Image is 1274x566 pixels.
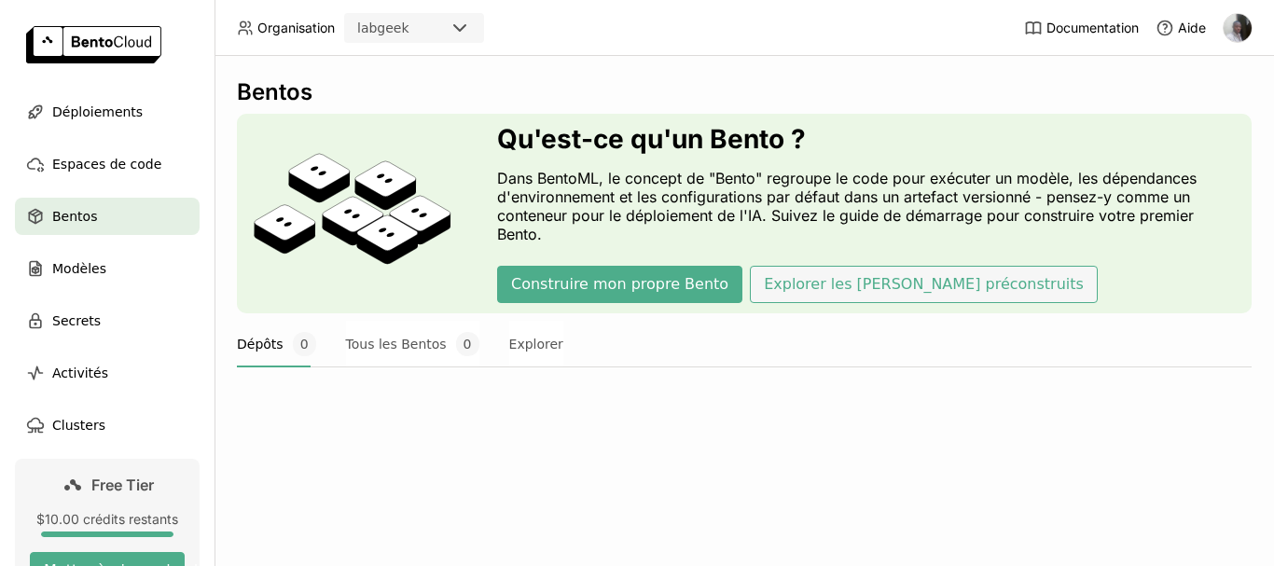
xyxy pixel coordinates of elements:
[1156,19,1206,37] div: Aide
[346,321,479,367] button: Tous les Bentos
[52,257,106,280] span: Modèles
[497,266,742,303] button: Construire mon propre Bento
[293,332,316,356] span: 0
[456,332,479,356] span: 0
[15,145,200,183] a: Espaces de code
[357,19,409,37] div: labgeek
[411,20,413,38] input: Selected labgeek.
[15,302,200,339] a: Secrets
[52,153,161,175] span: Espaces de code
[1224,14,1252,42] img: francis achi
[509,321,563,367] button: Explorer
[15,354,200,392] a: Activités
[52,362,108,384] span: Activités
[15,198,200,235] a: Bentos
[30,511,185,528] div: $10.00 crédits restants
[497,124,1234,154] h3: Qu'est-ce qu'un Bento ?
[52,310,101,332] span: Secrets
[52,414,105,436] span: Clusters
[15,250,200,287] a: Modèles
[257,20,335,36] span: Organisation
[52,205,97,228] span: Bentos
[237,321,316,367] button: Dépôts
[750,266,1098,303] button: Explorer les [PERSON_NAME] préconstruits
[91,476,154,494] span: Free Tier
[1024,19,1139,37] a: Documentation
[1178,20,1206,36] span: Aide
[15,93,200,131] a: Déploiements
[52,101,143,123] span: Déploiements
[252,152,452,275] img: cover onboarding
[26,26,161,63] img: logo
[1046,20,1139,36] span: Documentation
[497,169,1234,243] p: Dans BentoML, le concept de "Bento" regroupe le code pour exécuter un modèle, les dépendances d'e...
[15,407,200,444] a: Clusters
[237,78,1252,106] div: Bentos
